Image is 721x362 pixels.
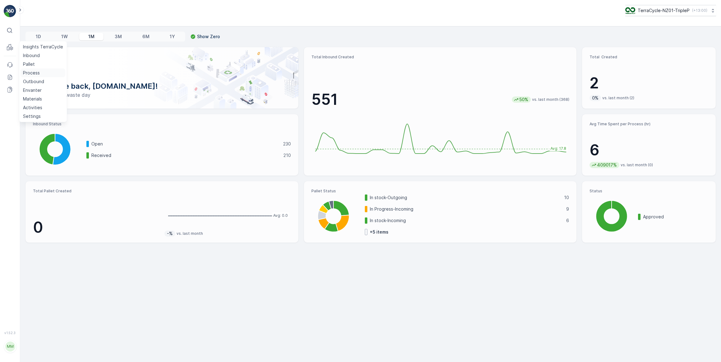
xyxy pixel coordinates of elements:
p: 6M [142,34,149,40]
p: ( +13:00 ) [692,8,707,13]
p: In Progress-Incoming [370,206,563,212]
p: + 5 items [370,229,388,235]
p: In stock-Incoming [370,217,563,224]
img: TC_7kpGtVS.png [625,7,635,14]
p: 10 [564,194,569,201]
p: 1D [36,34,41,40]
p: Status [590,189,708,194]
p: 6 [566,217,569,224]
p: Have a zero-waste day [35,91,288,99]
p: 409017% [596,162,618,168]
p: 2 [590,74,708,92]
p: vs. last month (368) [532,97,569,102]
div: MM [5,342,15,351]
p: 0% [591,95,599,101]
p: 9 [566,206,569,212]
p: 230 [283,141,291,147]
p: 1M [88,34,94,40]
p: 551 [311,90,338,109]
p: In stock-Outgoing [370,194,560,201]
p: 50% [519,96,529,103]
p: TerraCycle-NZ01-TripleP [638,7,690,14]
p: Total Pallet Created [33,189,159,194]
p: 6 [590,141,708,159]
p: 1Y [170,34,175,40]
button: TerraCycle-NZ01-TripleP(+13:00) [625,5,716,16]
p: 1W [61,34,68,40]
p: vs. last month [177,231,203,236]
p: Open [91,141,279,147]
p: Show Zero [197,34,220,40]
p: Total Created [590,55,708,60]
img: logo [4,5,16,17]
p: vs. last month (2) [602,96,634,101]
span: v 1.52.3 [4,331,16,335]
p: Total Inbound Created [311,55,569,60]
p: Pallet Status [311,189,569,194]
p: Avg Time Spent per Process (hr) [590,122,708,127]
p: 210 [283,152,291,159]
p: Approved [643,214,708,220]
p: Welcome back, [DOMAIN_NAME]! [35,81,288,91]
button: MM [4,336,16,357]
p: 3M [115,34,122,40]
p: Inbound Status [33,122,291,127]
p: 0 [33,218,159,237]
p: -% [166,230,173,237]
p: vs. last month (0) [621,163,653,168]
p: Received [91,152,279,159]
